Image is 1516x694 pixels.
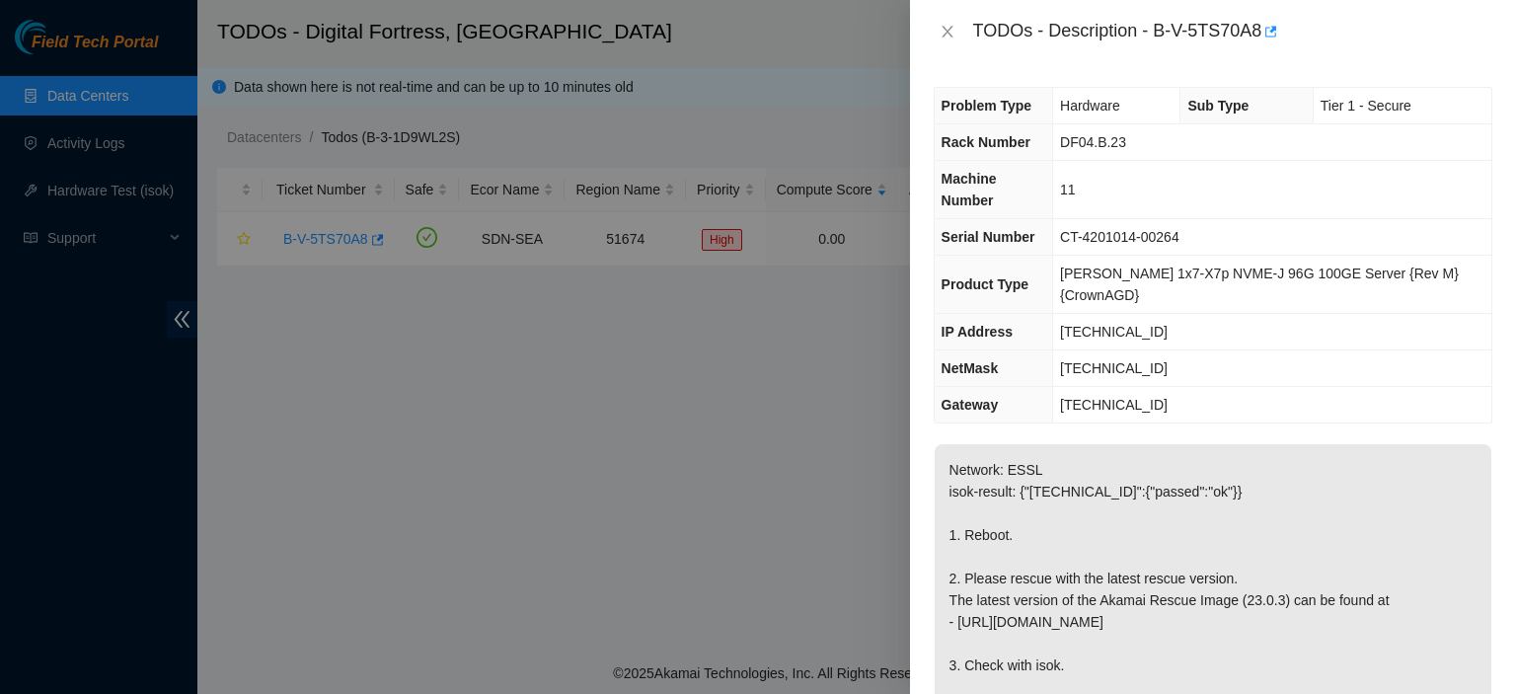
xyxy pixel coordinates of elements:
[942,360,999,376] span: NetMask
[1321,98,1411,114] span: Tier 1 - Secure
[942,171,997,208] span: Machine Number
[1060,229,1179,245] span: CT-4201014-00264
[942,397,999,413] span: Gateway
[934,23,961,41] button: Close
[1060,360,1168,376] span: [TECHNICAL_ID]
[1060,266,1459,303] span: [PERSON_NAME] 1x7-X7p NVME-J 96G 100GE Server {Rev M}{CrownAGD}
[1187,98,1249,114] span: Sub Type
[1060,182,1076,197] span: 11
[940,24,955,39] span: close
[1060,324,1168,340] span: [TECHNICAL_ID]
[942,229,1035,245] span: Serial Number
[1060,397,1168,413] span: [TECHNICAL_ID]
[973,16,1492,47] div: TODOs - Description - B-V-5TS70A8
[1060,134,1126,150] span: DF04.B.23
[942,134,1030,150] span: Rack Number
[1060,98,1120,114] span: Hardware
[942,98,1032,114] span: Problem Type
[942,324,1013,340] span: IP Address
[942,276,1028,292] span: Product Type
